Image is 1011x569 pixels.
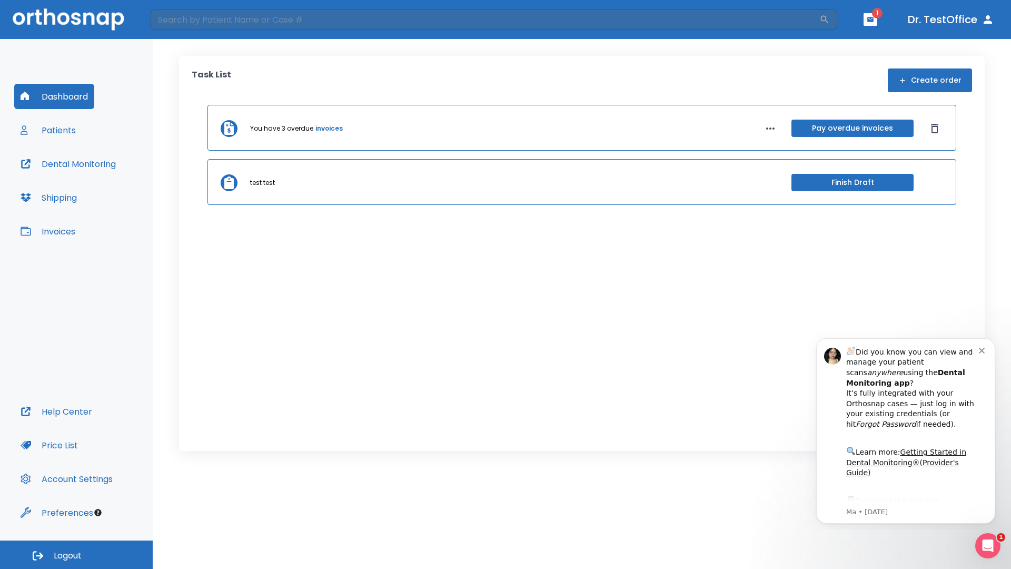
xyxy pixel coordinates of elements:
[179,16,187,25] button: Dismiss notification
[791,174,914,191] button: Finish Draft
[14,500,100,525] button: Preferences
[14,185,83,210] button: Shipping
[888,68,972,92] button: Create order
[14,219,82,244] button: Invoices
[872,8,883,18] span: 1
[192,68,231,92] p: Task List
[800,329,1011,530] iframe: Intercom notifications message
[14,399,98,424] button: Help Center
[54,550,82,562] span: Logout
[997,533,1005,542] span: 1
[791,120,914,137] button: Pay overdue invoices
[14,117,82,143] button: Patients
[14,151,122,176] button: Dental Monitoring
[46,165,179,219] div: Download the app: | ​ Let us know if you need help getting started!
[14,84,94,109] button: Dashboard
[250,124,313,133] p: You have 3 overdue
[14,433,84,458] button: Price List
[46,168,140,187] a: App Store
[151,9,819,30] input: Search by Patient Name or Case #
[904,10,998,29] button: Dr. TestOffice
[975,533,1000,558] iframe: Intercom live chat
[46,179,179,188] p: Message from Ma, sent 7w ago
[14,466,119,492] button: Account Settings
[93,508,103,517] div: Tooltip anchor
[250,178,275,188] p: test test
[926,120,943,137] button: Dismiss
[13,8,124,30] img: Orthosnap
[315,124,343,133] a: invoices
